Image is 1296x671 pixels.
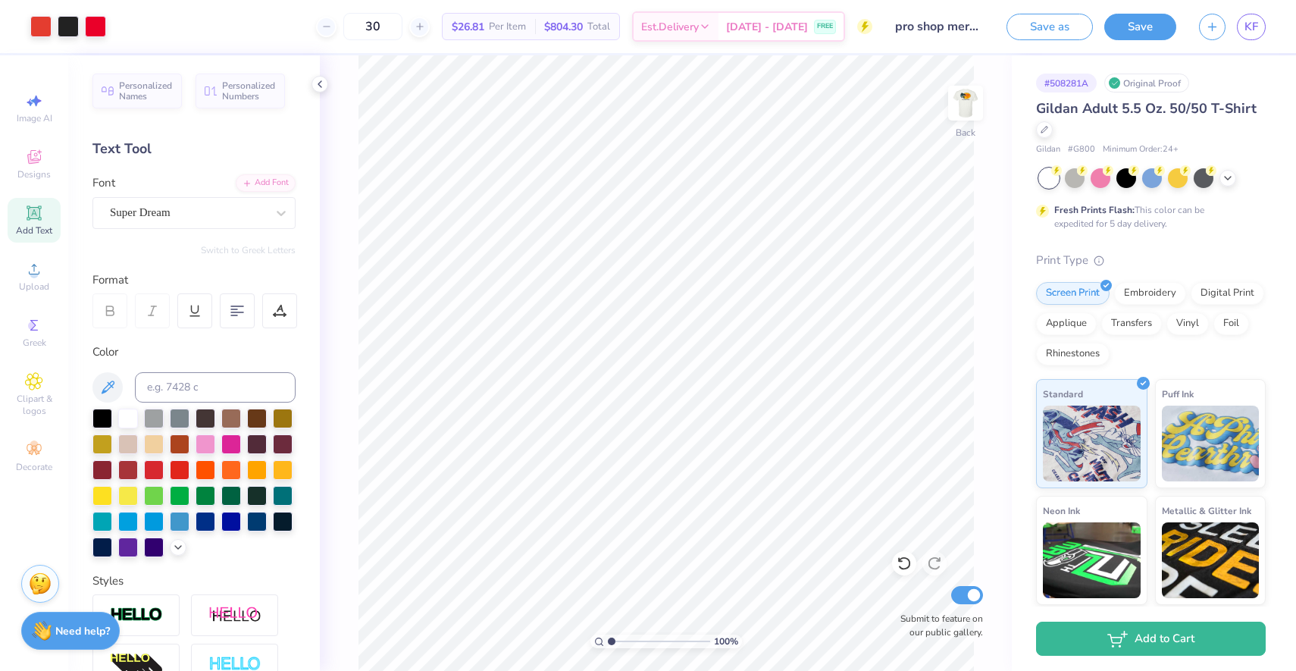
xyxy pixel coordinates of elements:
button: Save as [1006,14,1093,40]
div: This color can be expedited for 5 day delivery. [1054,203,1241,230]
span: [DATE] - [DATE] [726,19,808,35]
div: Text Tool [92,139,296,159]
img: Back [950,88,981,118]
button: Switch to Greek Letters [201,244,296,256]
div: Back [956,126,975,140]
span: Add Text [16,224,52,237]
strong: Need help? [55,624,110,638]
button: Save [1104,14,1176,40]
span: Metallic & Glitter Ink [1162,503,1251,519]
span: Personalized Numbers [222,80,276,102]
input: – – [343,13,402,40]
span: Gildan Adult 5.5 Oz. 50/50 T-Shirt [1036,99,1257,118]
div: Styles [92,572,296,590]
button: Add to Cart [1036,622,1266,656]
span: Decorate [16,461,52,473]
span: Gildan [1036,143,1060,156]
span: $26.81 [452,19,484,35]
div: Applique [1036,312,1097,335]
span: Personalized Names [119,80,173,102]
div: Digital Print [1191,282,1264,305]
span: Puff Ink [1162,386,1194,402]
span: Total [587,19,610,35]
div: Rhinestones [1036,343,1110,365]
div: Transfers [1101,312,1162,335]
span: Upload [19,281,49,293]
img: Puff Ink [1162,406,1260,481]
span: Neon Ink [1043,503,1080,519]
span: FREE [817,21,833,32]
input: e.g. 7428 c [135,372,296,403]
div: # 508281A [1036,74,1097,92]
label: Font [92,174,115,192]
div: Format [92,271,297,289]
div: Screen Print [1036,282,1110,305]
span: Standard [1043,386,1083,402]
span: KF [1244,18,1258,36]
span: Image AI [17,112,52,124]
span: 100 % [714,635,738,648]
span: Greek [23,337,46,349]
input: Untitled Design [884,11,995,42]
div: Add Font [236,174,296,192]
div: Print Type [1036,252,1266,269]
strong: Fresh Prints Flash: [1054,204,1135,216]
a: KF [1237,14,1266,40]
img: Standard [1043,406,1141,481]
img: Metallic & Glitter Ink [1162,522,1260,598]
span: Per Item [489,19,526,35]
div: Color [92,343,296,361]
span: $804.30 [544,19,583,35]
span: Designs [17,168,51,180]
div: Vinyl [1166,312,1209,335]
span: Clipart & logos [8,393,61,417]
div: Foil [1213,312,1249,335]
span: # G800 [1068,143,1095,156]
img: Shadow [208,606,261,625]
div: Original Proof [1104,74,1189,92]
span: Est. Delivery [641,19,699,35]
img: Neon Ink [1043,522,1141,598]
label: Submit to feature on our public gallery. [892,612,983,639]
img: Stroke [110,607,163,624]
div: Embroidery [1114,282,1186,305]
span: Minimum Order: 24 + [1103,143,1179,156]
